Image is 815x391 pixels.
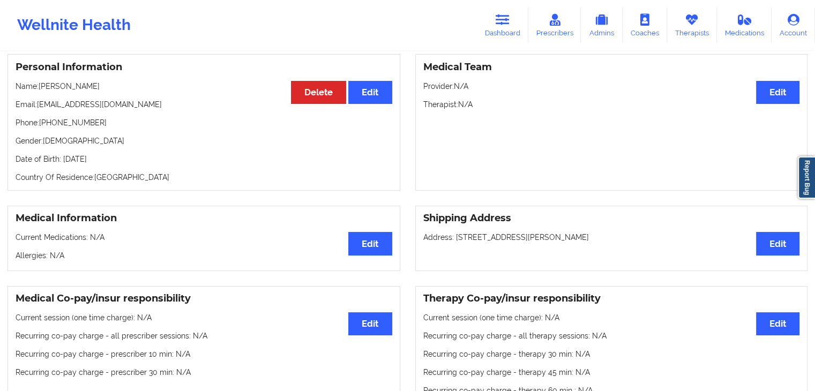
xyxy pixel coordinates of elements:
[16,154,392,164] p: Date of Birth: [DATE]
[16,81,392,92] p: Name: [PERSON_NAME]
[16,172,392,183] p: Country Of Residence: [GEOGRAPHIC_DATA]
[756,232,799,255] button: Edit
[423,61,800,73] h3: Medical Team
[16,330,392,341] p: Recurring co-pay charge - all prescriber sessions : N/A
[16,312,392,323] p: Current session (one time charge): N/A
[16,61,392,73] h3: Personal Information
[16,212,392,224] h3: Medical Information
[16,99,392,110] p: Email: [EMAIL_ADDRESS][DOMAIN_NAME]
[16,367,392,378] p: Recurring co-pay charge - prescriber 30 min : N/A
[623,7,667,43] a: Coaches
[423,330,800,341] p: Recurring co-pay charge - all therapy sessions : N/A
[16,136,392,146] p: Gender: [DEMOGRAPHIC_DATA]
[16,292,392,305] h3: Medical Co-pay/insur responsibility
[291,81,346,104] button: Delete
[16,349,392,359] p: Recurring co-pay charge - prescriber 10 min : N/A
[798,156,815,199] a: Report Bug
[756,81,799,104] button: Edit
[16,117,392,128] p: Phone: [PHONE_NUMBER]
[423,81,800,92] p: Provider: N/A
[423,367,800,378] p: Recurring co-pay charge - therapy 45 min : N/A
[423,212,800,224] h3: Shipping Address
[423,99,800,110] p: Therapist: N/A
[348,312,392,335] button: Edit
[581,7,623,43] a: Admins
[16,232,392,243] p: Current Medications: N/A
[16,250,392,261] p: Allergies: N/A
[423,292,800,305] h3: Therapy Co-pay/insur responsibility
[756,312,799,335] button: Edit
[717,7,772,43] a: Medications
[667,7,717,43] a: Therapists
[423,349,800,359] p: Recurring co-pay charge - therapy 30 min : N/A
[528,7,581,43] a: Prescribers
[423,312,800,323] p: Current session (one time charge): N/A
[423,232,800,243] p: Address: [STREET_ADDRESS][PERSON_NAME]
[348,81,392,104] button: Edit
[477,7,528,43] a: Dashboard
[348,232,392,255] button: Edit
[772,7,815,43] a: Account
